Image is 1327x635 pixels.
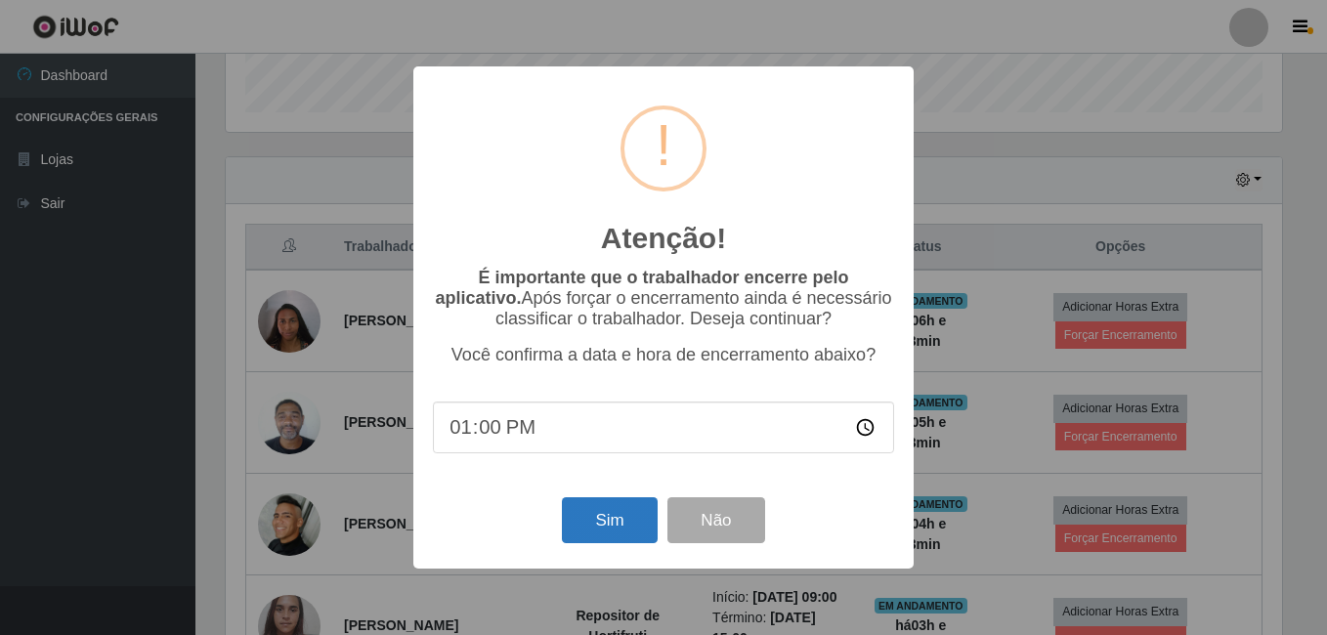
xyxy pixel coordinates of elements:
button: Sim [562,497,657,543]
button: Não [667,497,764,543]
h2: Atenção! [601,221,726,256]
b: É importante que o trabalhador encerre pelo aplicativo. [435,268,848,308]
p: Você confirma a data e hora de encerramento abaixo? [433,345,894,365]
p: Após forçar o encerramento ainda é necessário classificar o trabalhador. Deseja continuar? [433,268,894,329]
